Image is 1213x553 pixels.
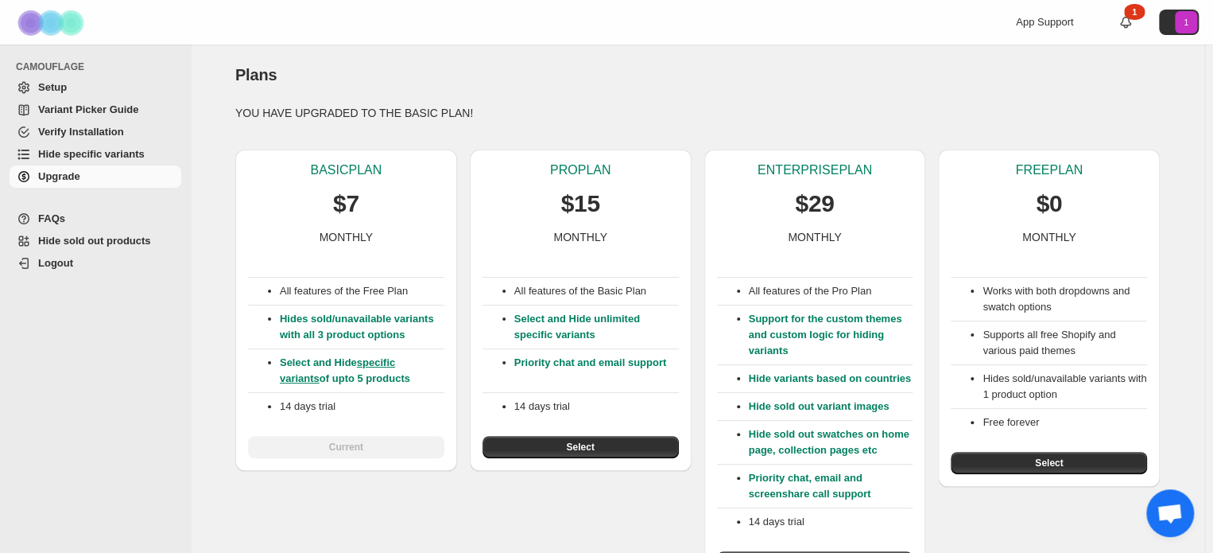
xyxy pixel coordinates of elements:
[566,441,594,454] span: Select
[749,311,913,359] p: Support for the custom themes and custom logic for hiding variants
[38,148,145,160] span: Hide specific variants
[514,283,679,299] p: All features of the Basic Plan
[1036,188,1062,220] p: $0
[10,121,181,143] a: Verify Installation
[38,257,73,269] span: Logout
[38,212,65,224] span: FAQs
[10,166,181,188] a: Upgrade
[235,66,277,84] span: Plans
[1015,162,1082,178] p: FREE PLAN
[749,283,913,299] p: All features of the Pro Plan
[951,452,1147,474] button: Select
[514,355,679,387] p: Priority chat and email support
[1146,489,1194,537] a: Open chat
[1159,10,1199,35] button: Avatar with initials 1
[514,311,679,343] p: Select and Hide unlimited specific variants
[235,105,1160,121] p: YOU HAVE UPGRADED TO THE BASIC PLAN!
[16,60,183,73] span: CAMOUFLAGE
[550,162,610,178] p: PRO PLAN
[320,229,373,245] p: MONTHLY
[749,514,913,530] p: 14 days trial
[795,188,834,220] p: $29
[1184,18,1188,27] text: 1
[38,235,151,247] span: Hide sold out products
[310,162,382,178] p: BASIC PLAN
[553,229,606,245] p: MONTHLY
[749,371,913,387] p: Hide variants based on countries
[38,81,67,93] span: Setup
[280,399,444,415] p: 14 days trial
[280,355,444,387] p: Select and Hide of upto 5 products
[982,415,1147,430] li: Free forever
[10,252,181,275] a: Logout
[514,399,679,415] p: 14 days trial
[38,170,80,182] span: Upgrade
[982,371,1147,403] li: Hides sold/unavailable variants with 1 product option
[10,99,181,121] a: Variant Picker Guide
[333,188,359,220] p: $7
[1175,11,1197,33] span: Avatar with initials 1
[982,327,1147,359] li: Supports all free Shopify and various paid themes
[561,188,600,220] p: $15
[38,103,138,115] span: Variant Picker Guide
[10,230,181,252] a: Hide sold out products
[280,283,444,299] p: All features of the Free Plan
[10,143,181,166] a: Hide specific variants
[1124,4,1145,20] div: 1
[10,76,181,99] a: Setup
[13,1,92,45] img: Camouflage
[1016,16,1073,28] span: App Support
[1035,457,1063,469] span: Select
[10,208,181,230] a: FAQs
[749,426,913,458] p: Hide sold out swatches on home page, collection pages etc
[758,162,872,178] p: ENTERPRISE PLAN
[1022,229,1075,245] p: MONTHLY
[38,126,124,138] span: Verify Installation
[749,470,913,502] p: Priority chat, email and screenshare call support
[482,436,679,458] button: Select
[280,311,444,343] p: Hides sold/unavailable variants with all 3 product options
[982,283,1147,315] li: Works with both dropdowns and swatch options
[1118,14,1134,30] a: 1
[788,229,841,245] p: MONTHLY
[749,399,913,415] p: Hide sold out variant images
